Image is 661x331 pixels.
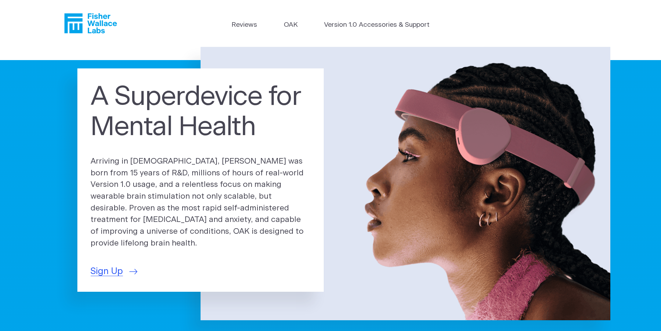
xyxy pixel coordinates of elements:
a: Reviews [231,20,257,30]
a: OAK [284,20,298,30]
a: Sign Up [91,265,137,278]
span: Sign Up [91,265,123,278]
a: Fisher Wallace [64,13,117,33]
h1: A Superdevice for Mental Health [91,82,311,143]
a: Version 1.0 Accessories & Support [324,20,430,30]
p: Arriving in [DEMOGRAPHIC_DATA], [PERSON_NAME] was born from 15 years of R&D, millions of hours of... [91,156,311,249]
